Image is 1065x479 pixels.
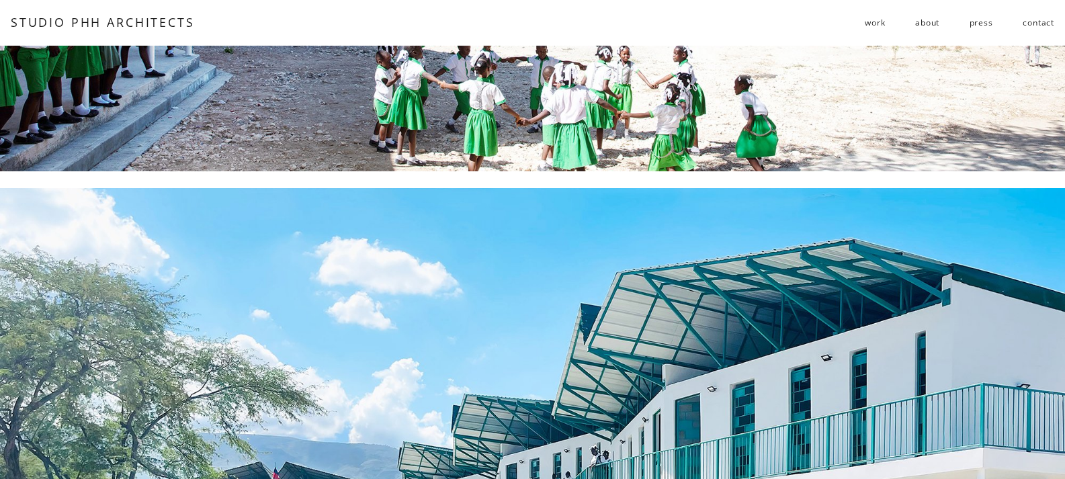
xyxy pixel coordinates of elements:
a: contact [1023,11,1054,34]
a: about [915,11,939,34]
a: press [970,11,993,34]
span: work [865,13,885,33]
a: folder dropdown [865,11,885,34]
a: STUDIO PHH ARCHITECTS [11,14,195,30]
